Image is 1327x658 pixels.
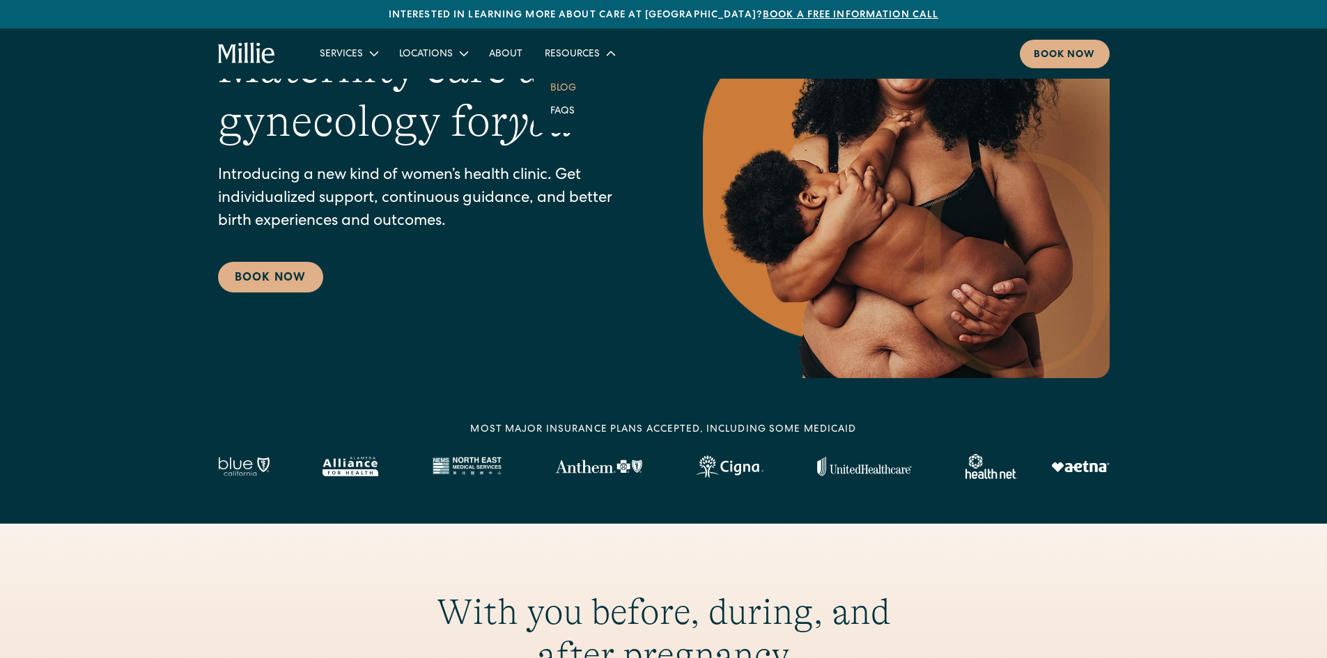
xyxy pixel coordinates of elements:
[965,454,1018,479] img: Healthnet logo
[432,457,502,476] img: North East Medical Services logo
[218,457,270,476] img: Blue California logo
[218,165,647,234] p: Introducing a new kind of women’s health clinic. Get individualized support, continuous guidance,...
[320,47,363,62] div: Services
[545,47,600,62] div: Resources
[478,42,534,65] a: About
[309,42,388,65] div: Services
[218,262,323,292] a: Book Now
[696,455,763,478] img: Cigna logo
[470,423,856,437] div: MOST MAJOR INSURANCE PLANS ACCEPTED, INCLUDING some MEDICAID
[1034,48,1096,63] div: Book now
[388,42,478,65] div: Locations
[539,99,586,122] a: FAQs
[323,457,378,476] img: Alameda Alliance logo
[555,460,642,473] img: Anthem Logo
[817,457,912,476] img: United Healthcare logo
[1020,40,1110,68] a: Book now
[539,76,587,99] a: Blog
[534,42,625,65] div: Resources
[399,47,453,62] div: Locations
[1051,461,1110,472] img: Aetna logo
[763,10,938,20] a: Book a free information call
[534,65,625,133] nav: Resources
[218,42,276,65] a: home
[508,96,573,146] em: you
[218,41,647,148] h1: Maternity care and gynecology for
